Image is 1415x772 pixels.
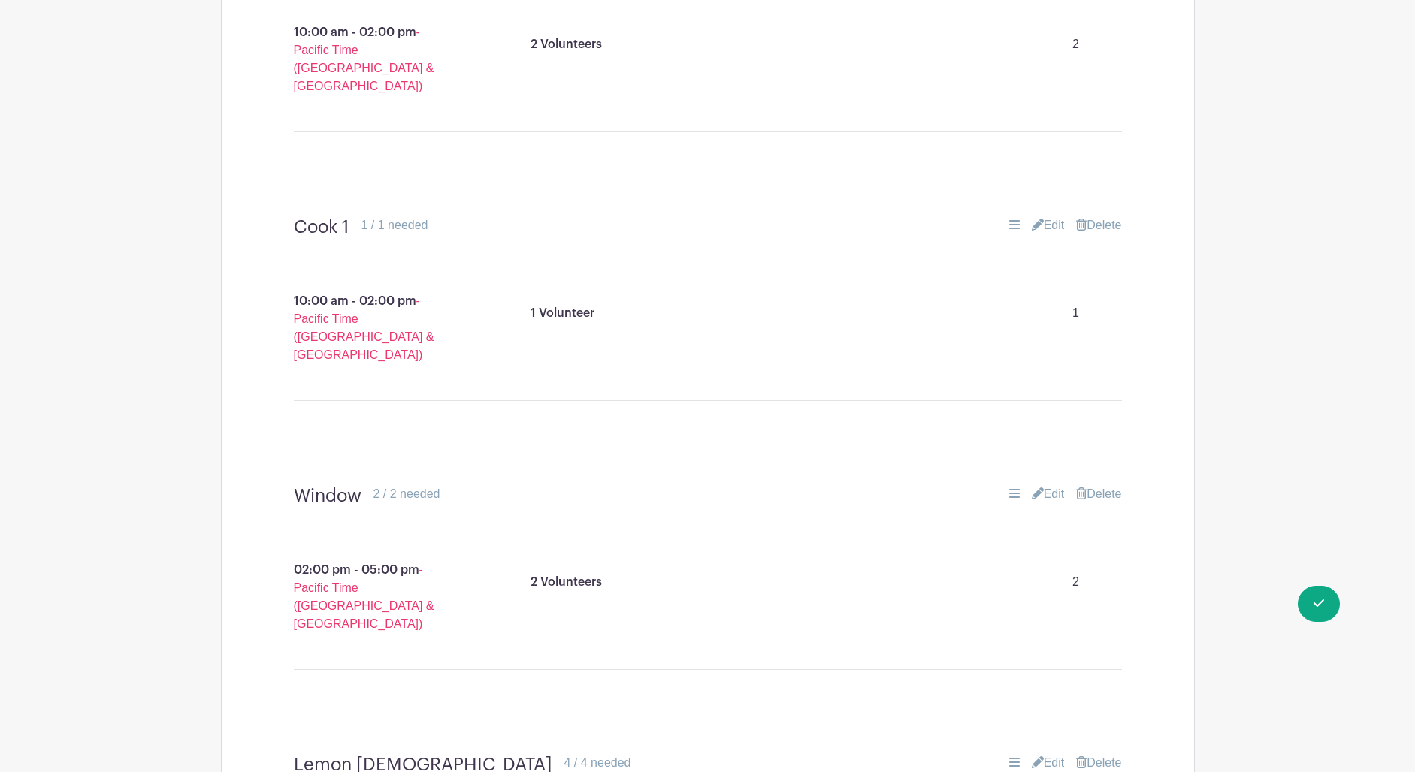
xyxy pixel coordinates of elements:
[1042,298,1110,328] p: 1
[1076,216,1121,234] a: Delete
[294,26,434,92] span: - Pacific Time ([GEOGRAPHIC_DATA] & [GEOGRAPHIC_DATA])
[258,17,483,101] p: 10:00 am - 02:00 pm
[1032,754,1065,772] a: Edit
[531,573,602,591] p: 2 Volunteers
[531,35,602,53] p: 2 Volunteers
[1076,754,1121,772] a: Delete
[531,304,594,322] p: 1 Volunteer
[361,216,428,234] div: 1 / 1 needed
[1032,216,1065,234] a: Edit
[1076,485,1121,503] a: Delete
[258,555,483,639] p: 02:00 pm - 05:00 pm
[1042,567,1110,597] p: 2
[1042,29,1110,59] p: 2
[1032,485,1065,503] a: Edit
[373,485,440,503] div: 2 / 2 needed
[294,485,361,507] h4: Window
[564,754,631,772] div: 4 / 4 needed
[294,294,434,361] span: - Pacific Time ([GEOGRAPHIC_DATA] & [GEOGRAPHIC_DATA])
[294,563,434,630] span: - Pacific Time ([GEOGRAPHIC_DATA] & [GEOGRAPHIC_DATA])
[294,216,349,238] h4: Cook 1
[258,286,483,370] p: 10:00 am - 02:00 pm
